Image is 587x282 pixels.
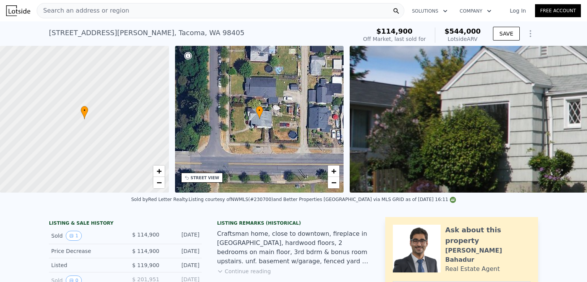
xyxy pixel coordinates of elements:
span: + [156,166,161,176]
div: LISTING & SALE HISTORY [49,220,202,228]
span: $ 119,900 [132,262,159,268]
a: Zoom in [328,165,339,177]
div: [DATE] [165,247,199,255]
div: Sold [51,231,119,241]
button: Show Options [523,26,538,41]
a: Zoom in [153,165,165,177]
button: Solutions [406,4,454,18]
div: Craftsman home, close to downtown, fireplace in [GEOGRAPHIC_DATA], hardwood floors, 2 bedrooms on... [217,229,370,266]
div: Listed [51,261,119,269]
span: Search an address or region [37,6,129,15]
div: Real Estate Agent [445,264,500,274]
div: [PERSON_NAME] Bahadur [445,246,530,264]
button: View historical data [66,231,82,241]
div: Listing courtesy of NWMLS (#230700) and Better Properties [GEOGRAPHIC_DATA] via MLS GRID as of [D... [188,197,456,202]
img: NWMLS Logo [450,197,456,203]
div: Price Decrease [51,247,119,255]
a: Log In [501,7,535,15]
div: STREET VIEW [191,175,219,181]
div: Off Market, last sold for [363,35,426,43]
div: [DATE] [165,231,199,241]
div: • [256,106,263,119]
a: Zoom out [328,177,339,188]
span: $ 114,900 [132,248,159,254]
button: SAVE [493,27,520,41]
div: [STREET_ADDRESS][PERSON_NAME] , Tacoma , WA 98405 [49,28,245,38]
button: Continue reading [217,267,271,275]
img: Lotside [6,5,30,16]
span: $ 114,900 [132,232,159,238]
div: Lotside ARV [444,35,481,43]
div: Listing Remarks (Historical) [217,220,370,226]
button: Company [454,4,498,18]
span: + [331,166,336,176]
div: Ask about this property [445,225,530,246]
div: • [81,106,88,119]
a: Zoom out [153,177,165,188]
span: − [156,178,161,187]
span: − [331,178,336,187]
span: • [256,107,263,114]
div: [DATE] [165,261,199,269]
span: $114,900 [376,27,413,35]
div: Sold by Red Letter Realty . [131,197,188,202]
span: • [81,107,88,114]
span: $544,000 [444,27,481,35]
a: Free Account [535,4,581,17]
